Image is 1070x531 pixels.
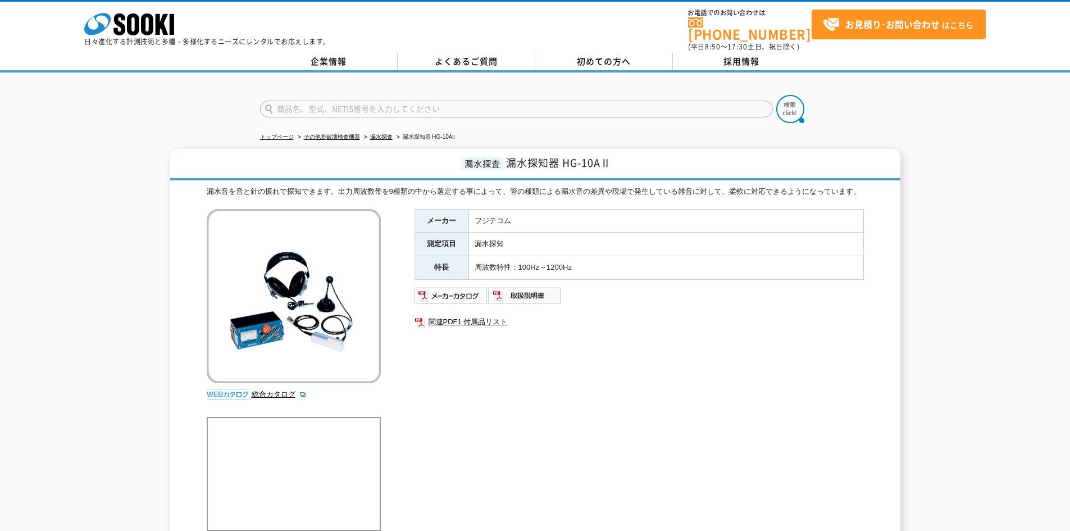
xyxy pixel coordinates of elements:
img: btn_search.png [776,95,804,123]
span: 漏水探査 [462,157,503,170]
th: メーカー [415,209,468,233]
li: 漏水探知器 HG-10AⅡ [394,131,456,143]
span: 8:50 [705,42,721,52]
a: 採用情報 [673,53,811,70]
a: 総合カタログ [252,390,307,398]
a: 漏水探査 [370,134,393,140]
img: webカタログ [207,389,249,400]
th: 特長 [415,256,468,280]
a: 企業情報 [260,53,398,70]
a: 取扱説明書 [488,294,562,302]
th: 測定項目 [415,233,468,256]
p: 日々進化する計測技術と多種・多様化するニーズにレンタルでお応えします。 [84,38,330,45]
span: 初めての方へ [577,55,631,67]
td: フジテコム [468,209,863,233]
a: [PHONE_NUMBER] [688,17,812,40]
div: 漏水音を音と針の振れで探知できます。出力周波数帯を9種類の中から選定する事によって、管の種類による漏水音の差異や現場で発生している雑音に対して、柔軟に対応できるようになっています。 [207,186,864,198]
span: 17:30 [727,42,748,52]
a: 関連PDF1 付属品リスト [415,315,864,329]
span: (平日 ～ 土日、祝日除く) [688,42,799,52]
span: お電話でのお問い合わせは [688,10,812,16]
img: 漏水探知器 HG-10AⅡ [207,209,381,383]
a: トップページ [260,134,294,140]
a: その他非破壊検査機器 [304,134,360,140]
td: 漏水探知 [468,233,863,256]
a: メーカーカタログ [415,294,488,302]
strong: お見積り･お問い合わせ [845,17,940,31]
img: 取扱説明書 [488,287,562,305]
a: お見積り･お問い合わせはこちら [812,10,986,39]
td: 周波数特性：100Hz～1200Hz [468,256,863,280]
a: 初めての方へ [535,53,673,70]
input: 商品名、型式、NETIS番号を入力してください [260,101,773,117]
span: 漏水探知器 HG-10AⅡ [506,155,611,170]
span: はこちら [823,16,973,33]
img: メーカーカタログ [415,287,488,305]
a: よくあるご質問 [398,53,535,70]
